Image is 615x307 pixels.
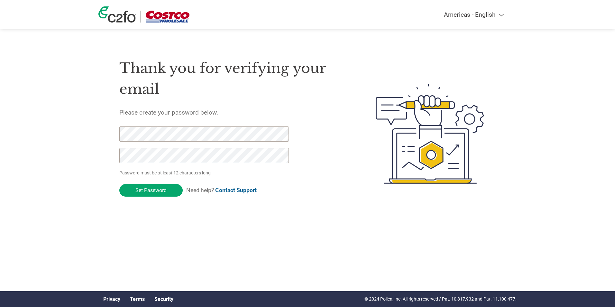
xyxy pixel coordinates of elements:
p: © 2024 Pollen, Inc. All rights reserved / Pat. 10,817,932 and Pat. 11,100,477. [364,296,517,302]
p: Password must be at least 12 characters long [119,170,291,176]
a: Terms [130,296,145,302]
a: Contact Support [215,187,257,193]
img: c2fo logo [98,6,136,23]
span: Need help? [186,187,257,193]
a: Privacy [103,296,120,302]
input: Set Password [119,184,183,197]
img: create-password [364,49,496,219]
a: Security [154,296,173,302]
h1: Thank you for verifying your email [119,58,345,99]
h5: Please create your password below. [119,109,345,116]
img: Costco [146,11,189,23]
